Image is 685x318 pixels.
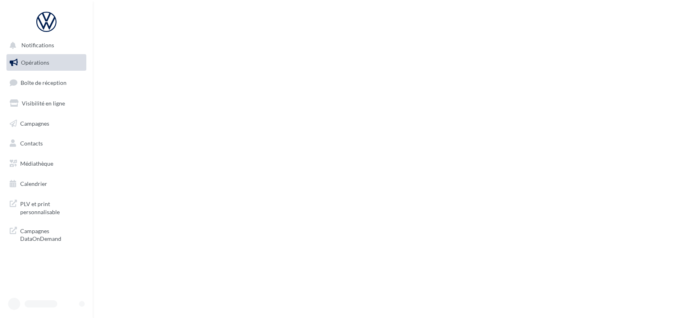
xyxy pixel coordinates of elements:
span: PLV et print personnalisable [20,198,83,216]
a: Contacts [5,135,88,152]
a: PLV et print personnalisable [5,195,88,219]
span: Contacts [20,140,43,147]
span: Opérations [21,59,49,66]
span: Visibilité en ligne [22,100,65,107]
a: Calendrier [5,175,88,192]
a: Campagnes [5,115,88,132]
span: Campagnes [20,120,49,126]
span: Campagnes DataOnDemand [20,225,83,243]
a: Campagnes DataOnDemand [5,222,88,246]
span: Calendrier [20,180,47,187]
a: Médiathèque [5,155,88,172]
a: Opérations [5,54,88,71]
a: Boîte de réception [5,74,88,91]
span: Boîte de réception [21,79,67,86]
span: Médiathèque [20,160,53,167]
span: Notifications [21,42,54,49]
a: Visibilité en ligne [5,95,88,112]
